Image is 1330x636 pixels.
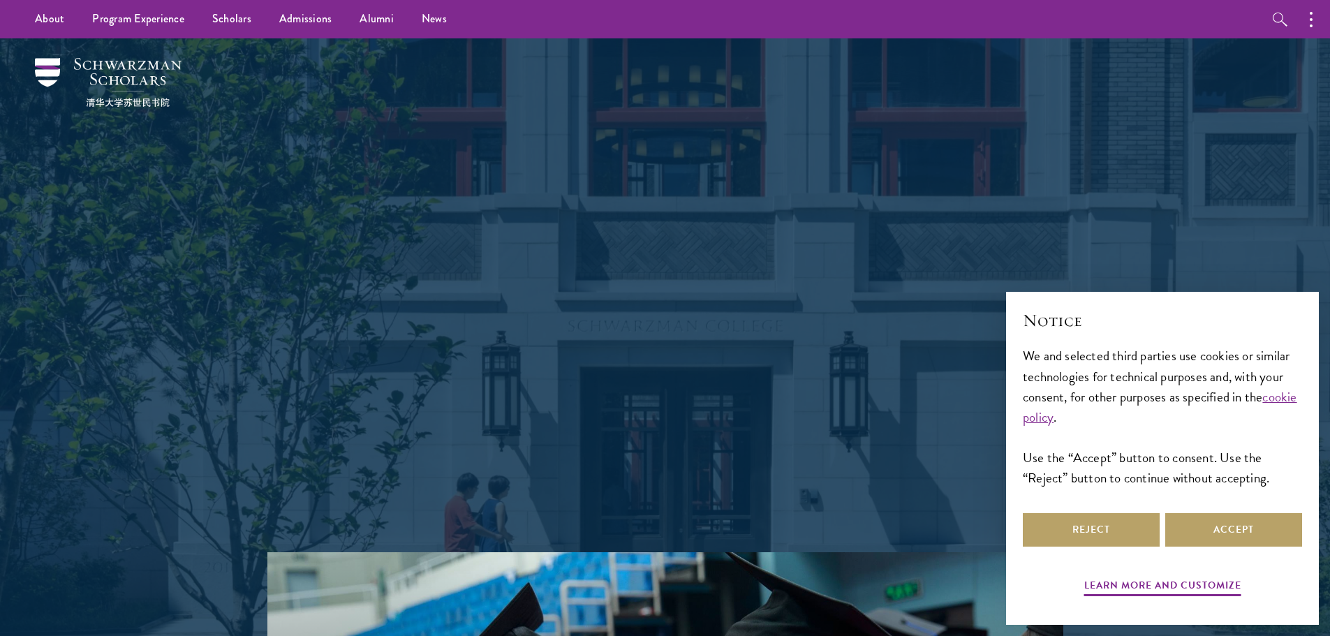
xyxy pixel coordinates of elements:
h2: Notice [1023,309,1302,332]
div: We and selected third parties use cookies or similar technologies for technical purposes and, wit... [1023,346,1302,487]
img: Schwarzman Scholars [35,58,182,107]
button: Accept [1165,513,1302,547]
button: Learn more and customize [1084,577,1241,598]
button: Reject [1023,513,1160,547]
a: cookie policy [1023,387,1297,427]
